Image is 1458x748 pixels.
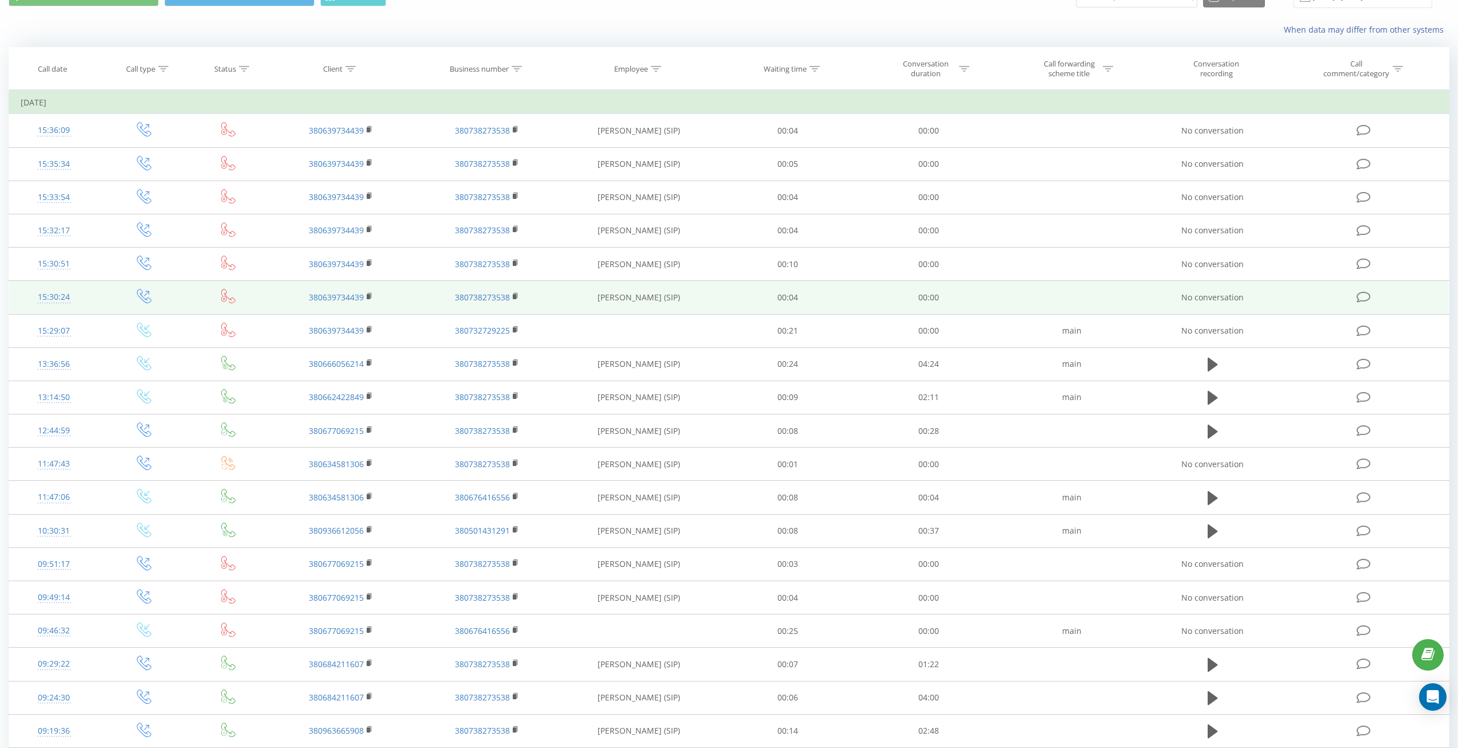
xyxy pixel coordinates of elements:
[1181,625,1244,636] span: No conversation
[21,653,88,675] div: 09:29:22
[1181,558,1244,569] span: No conversation
[21,687,88,709] div: 09:24:30
[1323,59,1390,79] div: Call comment/category
[560,581,718,614] td: [PERSON_NAME] (SIP)
[455,425,510,436] a: 380738273538
[455,259,510,269] a: 380738273538
[1181,592,1244,603] span: No conversation
[858,381,999,414] td: 02:11
[858,648,999,681] td: 01:22
[999,514,1145,547] td: main
[323,64,343,74] div: Client
[1419,683,1447,711] div: Open Intercom Messenger
[1181,191,1244,202] span: No conversation
[455,158,510,169] a: 380738273538
[21,486,88,508] div: 11:47:06
[455,191,510,202] a: 380738273538
[764,64,807,74] div: Waiting time
[214,64,236,74] div: Status
[455,391,510,402] a: 380738273538
[455,459,510,469] a: 380738273538
[560,248,718,281] td: [PERSON_NAME] (SIP)
[718,114,858,147] td: 00:04
[999,614,1145,648] td: main
[718,147,858,181] td: 00:05
[858,614,999,648] td: 00:00
[895,59,956,79] div: Conversation duration
[455,292,510,303] a: 380738273538
[560,414,718,448] td: [PERSON_NAME] (SIP)
[21,153,88,175] div: 15:35:34
[858,347,999,381] td: 04:24
[455,725,510,736] a: 380738273538
[455,358,510,369] a: 380738273538
[309,225,364,236] a: 380639734439
[455,525,510,536] a: 380501431291
[455,659,510,669] a: 380738273538
[309,191,364,202] a: 380639734439
[560,714,718,747] td: [PERSON_NAME] (SIP)
[309,492,364,503] a: 380634581306
[999,481,1145,514] td: main
[309,358,364,369] a: 380666056214
[999,347,1145,381] td: main
[718,448,858,481] td: 00:01
[718,614,858,648] td: 00:25
[858,114,999,147] td: 00:00
[309,259,364,269] a: 380639734439
[718,414,858,448] td: 00:08
[1179,59,1253,79] div: Conversation recording
[560,514,718,547] td: [PERSON_NAME] (SIP)
[21,119,88,142] div: 15:36:09
[455,325,510,336] a: 380732729225
[858,281,999,314] td: 00:00
[560,681,718,714] td: [PERSON_NAME] (SIP)
[309,525,364,536] a: 380936612056
[560,181,718,214] td: [PERSON_NAME] (SIP)
[21,353,88,375] div: 13:36:56
[560,347,718,381] td: [PERSON_NAME] (SIP)
[560,281,718,314] td: [PERSON_NAME] (SIP)
[21,720,88,742] div: 09:19:36
[309,725,364,736] a: 380963665908
[858,248,999,281] td: 00:00
[1039,59,1100,79] div: Call forwarding scheme title
[718,648,858,681] td: 00:07
[21,520,88,542] div: 10:30:31
[1181,292,1244,303] span: No conversation
[858,714,999,747] td: 02:48
[858,414,999,448] td: 00:28
[718,214,858,247] td: 00:04
[309,292,364,303] a: 380639734439
[1181,225,1244,236] span: No conversation
[858,514,999,547] td: 00:37
[718,681,858,714] td: 00:06
[455,692,510,703] a: 380738273538
[21,420,88,442] div: 12:44:59
[309,558,364,569] a: 380677069215
[560,114,718,147] td: [PERSON_NAME] (SIP)
[614,64,648,74] div: Employee
[560,481,718,514] td: [PERSON_NAME] (SIP)
[718,347,858,381] td: 00:24
[309,158,364,169] a: 380639734439
[858,181,999,214] td: 00:00
[858,214,999,247] td: 00:00
[858,681,999,714] td: 04:00
[309,692,364,703] a: 380684211607
[1181,158,1244,169] span: No conversation
[21,253,88,275] div: 15:30:51
[21,553,88,575] div: 09:51:17
[21,620,88,642] div: 09:46:32
[718,481,858,514] td: 00:08
[455,125,510,136] a: 380738273538
[560,448,718,481] td: [PERSON_NAME] (SIP)
[718,314,858,347] td: 00:21
[858,581,999,614] td: 00:00
[309,325,364,336] a: 380639734439
[21,386,88,409] div: 13:14:50
[450,64,509,74] div: Business number
[21,186,88,209] div: 15:33:54
[1181,259,1244,269] span: No conversation
[718,547,858,581] td: 00:03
